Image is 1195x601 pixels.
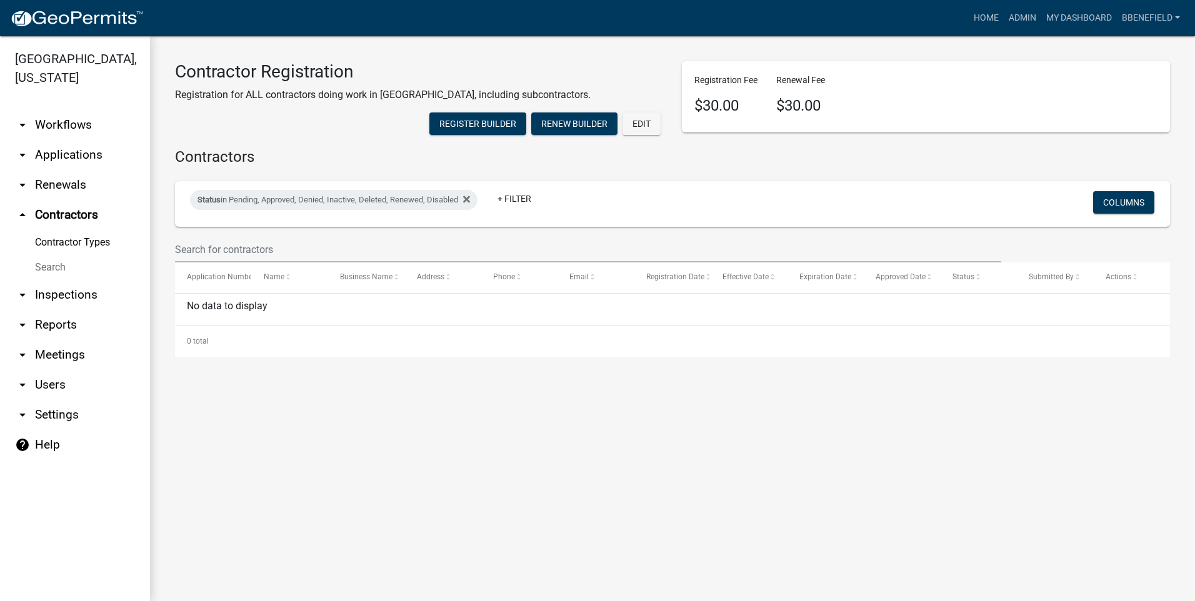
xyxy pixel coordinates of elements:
i: help [15,437,30,452]
a: Admin [1004,6,1041,30]
datatable-header-cell: Approved Date [864,262,940,292]
div: in Pending, Approved, Denied, Inactive, Deleted, Renewed, Disabled [190,190,477,210]
datatable-header-cell: Address [404,262,481,292]
i: arrow_drop_down [15,347,30,362]
span: Business Name [340,272,392,281]
button: Columns [1093,191,1154,214]
span: Submitted By [1029,272,1074,281]
datatable-header-cell: Business Name [328,262,404,292]
datatable-header-cell: Name [251,262,327,292]
span: Status [952,272,974,281]
span: Registration Date [646,272,704,281]
i: arrow_drop_down [15,377,30,392]
span: Application Number [187,272,255,281]
span: Email [569,272,589,281]
datatable-header-cell: Effective Date [711,262,787,292]
i: arrow_drop_down [15,407,30,422]
div: 0 total [175,325,1170,357]
i: arrow_drop_down [15,147,30,162]
i: arrow_drop_down [15,287,30,302]
h4: Contractors [175,148,1170,166]
i: arrow_drop_down [15,317,30,332]
p: Renewal Fee [776,74,825,87]
datatable-header-cell: Submitted By [1017,262,1093,292]
i: arrow_drop_down [15,117,30,132]
datatable-header-cell: Status [941,262,1017,292]
h4: $30.00 [776,97,825,115]
span: Effective Date [722,272,769,281]
button: Edit [622,112,661,135]
h3: Contractor Registration [175,61,591,82]
button: Renew Builder [531,112,617,135]
span: Phone [493,272,515,281]
datatable-header-cell: Email [557,262,634,292]
datatable-header-cell: Phone [481,262,557,292]
a: + Filter [487,187,541,210]
span: Approved Date [876,272,926,281]
datatable-header-cell: Expiration Date [787,262,864,292]
datatable-header-cell: Registration Date [634,262,711,292]
input: Search for contractors [175,237,1001,262]
datatable-header-cell: Actions [1093,262,1169,292]
span: Address [417,272,444,281]
i: arrow_drop_down [15,177,30,192]
a: My Dashboard [1041,6,1117,30]
span: Expiration Date [799,272,851,281]
span: Actions [1106,272,1131,281]
span: Status [197,195,221,204]
p: Registration for ALL contractors doing work in [GEOGRAPHIC_DATA], including subcontractors. [175,87,591,102]
button: Register Builder [429,112,526,135]
p: Registration Fee [694,74,757,87]
a: Home [969,6,1004,30]
h4: $30.00 [694,97,757,115]
datatable-header-cell: Application Number [175,262,251,292]
div: No data to display [175,294,1170,325]
span: Name [264,272,284,281]
a: BBenefield [1117,6,1185,30]
i: arrow_drop_up [15,207,30,222]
